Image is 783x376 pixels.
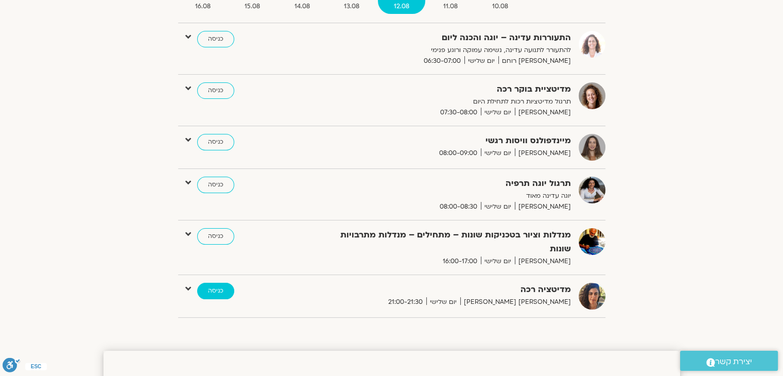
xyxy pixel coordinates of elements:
span: 06:30-07:00 [420,56,464,66]
span: [PERSON_NAME] [515,148,571,159]
span: 16:00-17:00 [439,256,481,267]
span: 21:00-21:30 [385,297,426,307]
span: יום שלישי [481,148,515,159]
span: 12.08 [378,1,426,12]
span: 08:00-09:00 [436,148,481,159]
span: 13.08 [328,1,376,12]
span: יום שלישי [481,107,515,118]
span: יום שלישי [426,297,460,307]
a: יצירת קשר [680,351,778,371]
strong: מדיטציה רכה [319,283,571,297]
span: 08:00-08:30 [436,201,481,212]
strong: מדיטציית בוקר רכה [319,82,571,96]
p: יוגה עדינה מאוד [319,191,571,201]
span: 07:30-08:00 [437,107,481,118]
strong: מנדלות וציור בטכניקות שונות – מתחילים – מנדלות מתרבויות שונות [319,228,571,256]
p: תרגול מדיטציות רכות לתחילת היום [319,96,571,107]
span: [PERSON_NAME] [PERSON_NAME] [460,297,571,307]
span: יום שלישי [481,256,515,267]
strong: מיינדפולנס וויסות רגשי [319,134,571,148]
span: [PERSON_NAME] רוחם [498,56,571,66]
span: 10.08 [476,1,525,12]
strong: התעוררות עדינה – יוגה והכנה ליום [319,31,571,45]
strong: תרגול יוגה תרפיה [319,177,571,191]
span: יום שלישי [481,201,515,212]
a: כניסה [197,134,234,150]
span: יצירת קשר [715,355,752,369]
p: להתעורר לתנועה עדינה, נשימה עמוקה ורוגע פנימי [319,45,571,56]
span: 14.08 [279,1,326,12]
span: [PERSON_NAME] [515,201,571,212]
a: כניסה [197,228,234,245]
a: כניסה [197,82,234,99]
span: [PERSON_NAME] [515,107,571,118]
a: כניסה [197,31,234,47]
span: יום שלישי [464,56,498,66]
a: כניסה [197,283,234,299]
a: כניסה [197,177,234,193]
span: [PERSON_NAME] [515,256,571,267]
span: 16.08 [179,1,227,12]
span: 15.08 [229,1,276,12]
span: 11.08 [427,1,474,12]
